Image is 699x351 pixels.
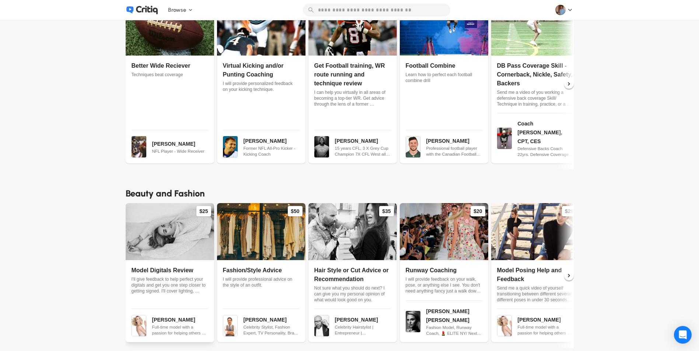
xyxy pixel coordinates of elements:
div: $35 [379,206,394,216]
a: $29Model Posing Help and FeedbackSend me a quick video of yourself transitioning between differen... [491,203,580,342]
span: Runway Coaching [406,267,457,273]
img: File [497,315,512,336]
img: File [132,315,146,336]
img: File [223,315,238,336]
span: Virtual Kicking and/or Punting Coaching [223,63,284,78]
p: I will provide professional advice on the style of an outfit. [223,276,300,288]
p: Not sure what you should do next? I can give you my personal opinion of what would look good on you. [314,285,391,303]
span: [PERSON_NAME] [244,317,287,323]
p: I'll give feedback to help perfect your digitals and get you one step closer to getting signed. I... [132,276,208,294]
span: [PERSON_NAME] [426,138,469,144]
span: [PERSON_NAME] [335,138,378,144]
p: I will provide feedback on your walk, pose, or anything else I see. You don't need anything fancy... [406,276,482,294]
span: Fashion/Style Advice [223,267,282,273]
img: File [308,203,397,260]
span: Football Combine [406,63,455,69]
img: File [314,315,329,336]
img: File [126,203,214,260]
p: Learn how to perfect each football combine drill [406,72,482,84]
span: [PERSON_NAME] [518,317,561,323]
span: [PERSON_NAME] [244,138,287,144]
div: $25 [196,206,211,216]
span: 15 years CFL, 3 X Grey Cup Champion 7X CFL West all start , 6 X CFL all star, 2006 CFL most outst... [335,145,391,157]
span: Former NFL All-Pro Kicker - Kicking Coach [244,145,300,157]
img: File [400,203,488,260]
span: Hair Style or Cut Advice or Recommendation [314,267,389,282]
img: File [314,136,329,157]
img: File [491,203,580,260]
img: File [406,136,420,157]
h2: Beauty and Fashion [126,187,574,200]
a: $50Fashion/Style AdviceI will provide professional advice on the style of an outfit.[PERSON_NAME]... [217,203,305,342]
span: Celebrity Stylist, Fashion Expert, TV Personality, Brand Consultant, On-Air Talent & Speaker [244,324,300,336]
img: File [217,203,305,260]
span: Browse [168,6,186,14]
span: Model Posing Help and Feedback [497,267,562,282]
span: [PERSON_NAME] [335,317,378,323]
span: Full-time model with a passion for helping others do the same [518,324,574,336]
img: File [132,136,146,157]
p: I can help you virtually in all areas of becoming a top-tier WR. Get advice through the lens of a... [314,89,391,107]
span: Celebrity Hairstylist | Entrepreneur | [GEOGRAPHIC_DATA] 🎲 |[GEOGRAPHIC_DATA] 📽 | St Tropez 🏖 | C... [335,324,391,336]
span: Professional football player with the Canadian Football League [426,145,482,157]
span: Coach [PERSON_NAME], CPT, CES [518,121,562,144]
span: Fashion Model, Runway Coach, 💄 ELITE NY/ Next [GEOGRAPHIC_DATA] [426,325,482,336]
span: NFL Player - Wide Receiver [152,148,208,154]
span: DB Pass Coverage Skill - Cornerback, Nickle, Safety, Backers [497,63,573,86]
div: $20 [471,206,485,216]
span: Defensive Backs Coach 22yrs. Defensive Coverage Skills Analyst NASM Performance Enhancement Speci... [518,146,574,157]
span: Get Football training, WR route running and technique review [314,63,385,86]
a: $35Hair Style or Cut Advice or RecommendationNot sure what you should do next? I can give you my ... [308,203,397,342]
p: Techniques beat coverage [132,72,208,78]
span: Better Wide Reciever [132,63,191,69]
p: Send me a quick video of yourself transitioning between different several different poses in unde... [497,285,574,303]
span: Full-time model with a passion for helping others do the same [152,324,208,336]
div: Open Intercom Messenger [674,326,692,344]
span: [PERSON_NAME] [PERSON_NAME] [426,308,469,323]
p: Send me a video of you working a defensive back coverage Skill/ Technique in training, practice, ... [497,89,574,107]
img: File [406,311,420,332]
p: I will provide personalized feedback on your kicking technique. [223,81,300,92]
span: [PERSON_NAME] [152,317,195,323]
span: Model Digitals Review [132,267,193,273]
div: $50 [288,206,302,216]
a: $20Runway CoachingI will provide feedback on your walk, pose, or anything else I see. You don't n... [400,203,488,342]
a: $25Model Digitals ReviewI'll give feedback to help perfect your digitals and get you one step clo... [126,203,214,342]
img: File [497,128,512,149]
span: [PERSON_NAME] [152,141,195,147]
img: File [223,136,238,157]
